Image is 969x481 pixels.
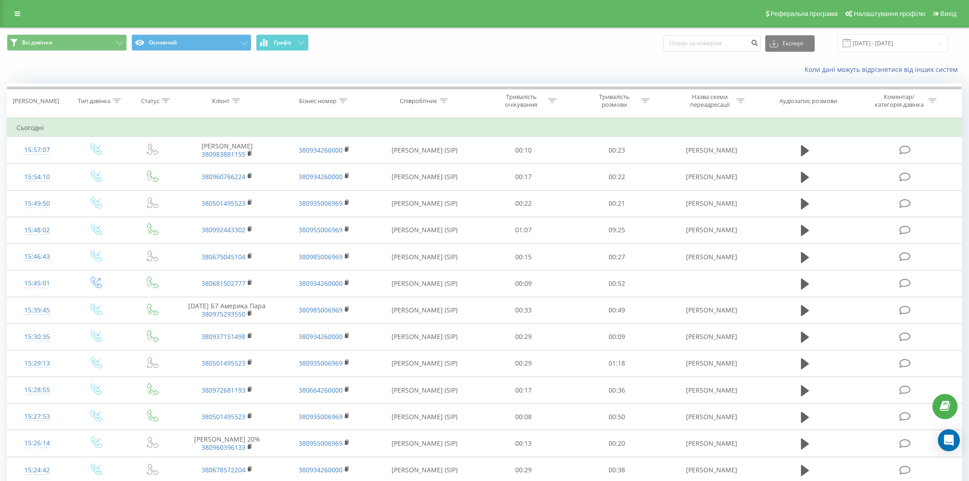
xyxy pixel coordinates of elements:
td: 00:17 [477,164,570,190]
div: Аудіозапис розмови [779,97,837,105]
td: 00:23 [570,137,664,164]
div: Статус [141,97,159,105]
span: Всі дзвінки [22,39,52,46]
td: [PERSON_NAME] [664,404,761,430]
span: Графік [274,39,292,46]
td: [PERSON_NAME] [664,430,761,457]
td: [PERSON_NAME] [664,190,761,217]
div: 15:29:13 [16,355,58,372]
a: 380934260000 [299,465,343,474]
div: Коментар/категорія дзвінка [872,93,926,109]
td: 01:07 [477,217,570,243]
td: 00:29 [477,350,570,377]
a: 380985006969 [299,252,343,261]
td: 00:36 [570,377,664,404]
td: 00:08 [477,404,570,430]
td: [PERSON_NAME] (SIP) [372,164,477,190]
div: Назва схеми переадресації [685,93,734,109]
a: 380934260000 [299,332,343,341]
a: 380678572204 [201,465,245,474]
a: 380960396133 [201,443,245,452]
a: 380935006969 [299,412,343,421]
div: Тривалість розмови [590,93,639,109]
a: 380501495523 [201,199,245,208]
a: 380501495523 [201,412,245,421]
button: Графік [256,34,309,51]
div: 15:48:02 [16,221,58,239]
a: 380935006969 [299,199,343,208]
td: 00:33 [477,297,570,323]
div: Open Intercom Messenger [938,429,960,451]
td: [PERSON_NAME] (SIP) [372,137,477,164]
td: 00:17 [477,377,570,404]
td: [PERSON_NAME] [664,244,761,270]
td: 00:52 [570,270,664,297]
a: 380972681193 [201,386,245,394]
td: [PERSON_NAME] [664,297,761,323]
button: Всі дзвінки [7,34,127,51]
td: [PERSON_NAME] (SIP) [372,404,477,430]
a: 380975293550 [201,310,245,318]
td: 00:10 [477,137,570,164]
a: 380934260000 [299,279,343,288]
span: Налаштування профілю [854,10,925,17]
td: [PERSON_NAME] [664,323,761,350]
a: 380675045104 [201,252,245,261]
td: Сьогодні [7,119,962,137]
td: [DATE] Б7 Америка Пара [179,297,276,323]
div: Тривалість очікування [497,93,546,109]
input: Пошук за номером [664,35,761,52]
div: Тип дзвінка [78,97,110,105]
div: 15:49:50 [16,195,58,213]
td: 00:15 [477,244,570,270]
button: Експорт [765,35,815,52]
span: Реферальна програма [771,10,838,17]
td: [PERSON_NAME] (SIP) [372,323,477,350]
div: 15:39:45 [16,301,58,319]
div: 15:46:43 [16,248,58,266]
a: Коли дані можуть відрізнятися вiд інших систем [805,65,962,74]
div: 15:30:35 [16,328,58,346]
td: 00:29 [477,323,570,350]
button: Основний [131,34,251,51]
span: Вихід [941,10,957,17]
a: 380937151498 [201,332,245,341]
div: 15:45:01 [16,274,58,292]
a: 380955006969 [299,225,343,234]
div: [PERSON_NAME] [13,97,59,105]
td: 00:50 [570,404,664,430]
td: 00:21 [570,190,664,217]
td: [PERSON_NAME] [179,137,276,164]
div: Бізнес номер [299,97,337,105]
td: 00:20 [570,430,664,457]
td: [PERSON_NAME] (SIP) [372,190,477,217]
td: [PERSON_NAME] (SIP) [372,377,477,404]
a: 380934260000 [299,172,343,181]
td: [PERSON_NAME] [664,164,761,190]
a: 380501495523 [201,359,245,367]
td: [PERSON_NAME] (SIP) [372,350,477,377]
td: [PERSON_NAME] (SIP) [372,217,477,243]
td: 00:09 [570,323,664,350]
div: 15:28:55 [16,381,58,399]
td: 00:13 [477,430,570,457]
td: [PERSON_NAME] (SIP) [372,297,477,323]
td: [PERSON_NAME] [664,377,761,404]
div: 15:26:14 [16,434,58,452]
td: 09:25 [570,217,664,243]
td: 00:22 [477,190,570,217]
a: 380985006969 [299,306,343,314]
a: 380983881155 [201,150,245,159]
td: [PERSON_NAME] (SIP) [372,244,477,270]
td: [PERSON_NAME] 20% [179,430,276,457]
div: 15:57:07 [16,141,58,159]
a: 380681502777 [201,279,245,288]
td: 00:49 [570,297,664,323]
td: [PERSON_NAME] (SIP) [372,430,477,457]
div: Співробітник [400,97,437,105]
div: 15:54:10 [16,168,58,186]
a: 380934260000 [299,146,343,154]
td: 00:27 [570,244,664,270]
td: [PERSON_NAME] [664,217,761,243]
div: Клієнт [212,97,229,105]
